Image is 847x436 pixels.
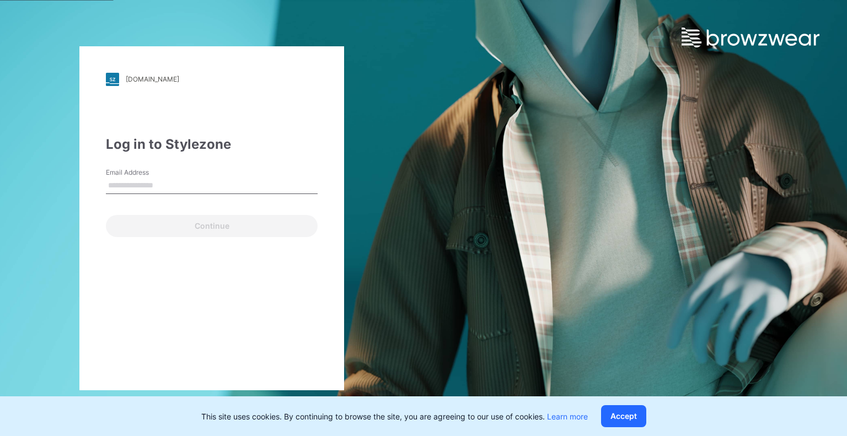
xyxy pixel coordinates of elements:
[601,405,646,427] button: Accept
[126,75,179,83] div: [DOMAIN_NAME]
[201,411,588,422] p: This site uses cookies. By continuing to browse the site, you are agreeing to our use of cookies.
[106,168,183,177] label: Email Address
[547,412,588,421] a: Learn more
[106,134,318,154] div: Log in to Stylezone
[106,73,318,86] a: [DOMAIN_NAME]
[106,73,119,86] img: stylezone-logo.562084cfcfab977791bfbf7441f1a819.svg
[682,28,819,47] img: browzwear-logo.e42bd6dac1945053ebaf764b6aa21510.svg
